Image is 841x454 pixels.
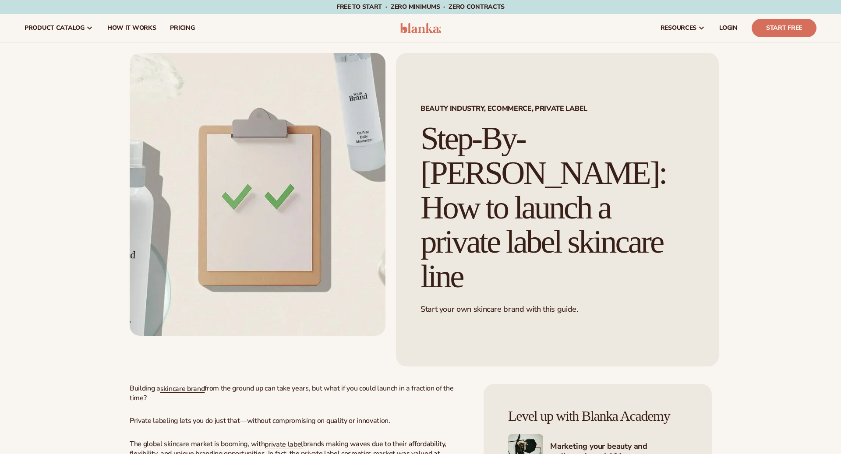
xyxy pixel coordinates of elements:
a: private label [265,440,303,449]
span: LOGIN [719,25,738,32]
span: product catalog [25,25,85,32]
a: pricing [163,14,201,42]
span: resources [661,25,696,32]
img: logo [400,23,442,33]
span: Start your own skincare brand with this guide. [420,304,578,314]
a: resources [654,14,712,42]
img: Step-By-Step Guide: How to launch a private label skincare line [130,53,385,336]
span: Free to start · ZERO minimums · ZERO contracts [336,3,505,11]
span: pricing [170,25,194,32]
span: How It Works [107,25,156,32]
a: How It Works [100,14,163,42]
span: Building a [130,384,160,393]
a: LOGIN [712,14,745,42]
span: Private labeling lets you do just that—without compromising on quality or innovation. [130,416,390,426]
span: from the ground up can take years, but what if you could launch in a fraction of the time? [130,384,453,403]
h4: Level up with Blanka Academy [508,408,687,424]
a: skincare brand [160,384,205,394]
span: The global skincare market is booming, with [130,439,265,449]
span: Beauty Industry, Ecommerce, Private Label [420,105,694,112]
a: Start Free [752,19,816,37]
h1: Step-By-[PERSON_NAME]: How to launch a private label skincare line [420,121,694,294]
a: product catalog [18,14,100,42]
